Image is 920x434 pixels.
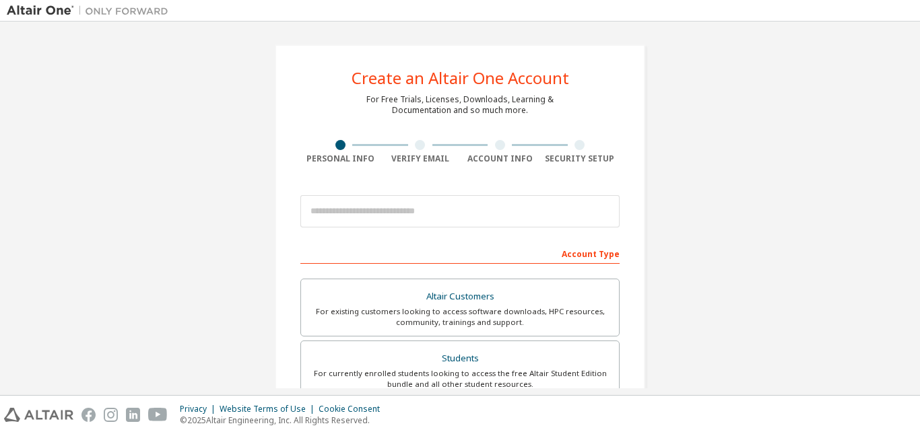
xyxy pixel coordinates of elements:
[309,368,611,390] div: For currently enrolled students looking to access the free Altair Student Edition bundle and all ...
[352,70,569,86] div: Create an Altair One Account
[309,349,611,368] div: Students
[300,153,381,164] div: Personal Info
[4,408,73,422] img: altair_logo.svg
[460,153,540,164] div: Account Info
[180,404,220,414] div: Privacy
[126,408,140,422] img: linkedin.svg
[180,414,388,426] p: © 2025 Altair Engineering, Inc. All Rights Reserved.
[381,153,461,164] div: Verify Email
[540,153,620,164] div: Security Setup
[148,408,168,422] img: youtube.svg
[7,4,175,17] img: Altair One
[81,408,96,422] img: facebook.svg
[309,306,611,328] div: For existing customers looking to access software downloads, HPC resources, community, trainings ...
[300,242,620,264] div: Account Type
[319,404,388,414] div: Cookie Consent
[104,408,118,422] img: instagram.svg
[309,287,611,306] div: Altair Customers
[366,94,554,116] div: For Free Trials, Licenses, Downloads, Learning & Documentation and so much more.
[220,404,319,414] div: Website Terms of Use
